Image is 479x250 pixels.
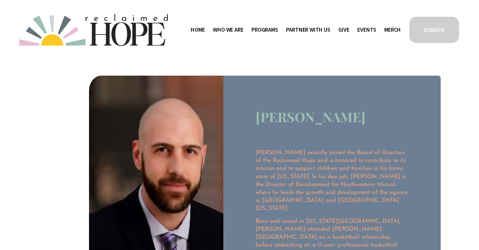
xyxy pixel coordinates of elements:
[213,25,243,35] a: folder dropdown
[19,14,168,46] img: Reclaimed Hope Initiative
[338,25,349,35] a: Give
[256,149,409,213] p: [PERSON_NAME] recently joined the Board of Directors of the Reclaimed Hope and is honored to cont...
[286,25,330,34] span: Partner With Us
[256,108,366,126] strong: [PERSON_NAME]
[286,25,330,35] a: folder dropdown
[213,25,243,34] span: Who We Are
[191,25,205,35] a: Home
[252,25,278,35] a: folder dropdown
[252,25,278,34] span: Programs
[357,25,376,35] a: Events
[408,16,460,44] a: DONATE
[384,25,401,35] a: Merch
